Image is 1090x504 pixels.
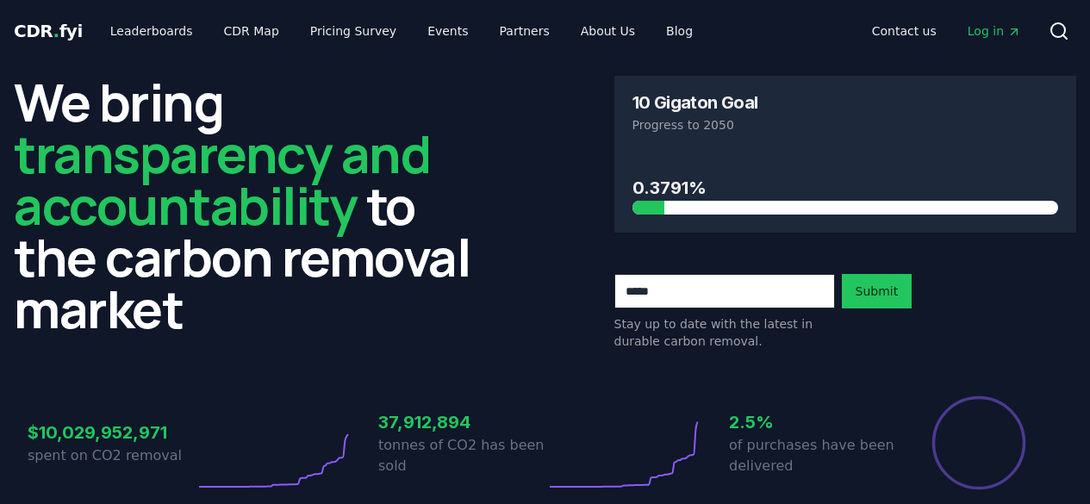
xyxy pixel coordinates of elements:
[14,19,83,43] a: CDR.fyi
[486,16,564,47] a: Partners
[931,395,1027,491] div: Percentage of sales delivered
[97,16,707,47] nav: Main
[729,409,896,435] h3: 2.5%
[53,21,59,41] span: .
[632,175,1059,201] h3: 0.3791%
[954,16,1035,47] a: Log in
[614,315,835,350] p: Stay up to date with the latest in durable carbon removal.
[97,16,207,47] a: Leaderboards
[858,16,950,47] a: Contact us
[652,16,707,47] a: Blog
[378,435,545,476] p: tonnes of CO2 has been sold
[729,435,896,476] p: of purchases have been delivered
[968,22,1021,40] span: Log in
[210,16,293,47] a: CDR Map
[14,76,476,334] h2: We bring to the carbon removal market
[378,409,545,435] h3: 37,912,894
[28,445,195,466] p: spent on CO2 removal
[632,94,758,111] h3: 10 Gigaton Goal
[632,116,1059,134] p: Progress to 2050
[858,16,1035,47] nav: Main
[567,16,649,47] a: About Us
[414,16,482,47] a: Events
[842,274,912,308] button: Submit
[28,420,195,445] h3: $10,029,952,971
[14,21,83,41] span: CDR fyi
[296,16,410,47] a: Pricing Survey
[14,118,430,240] span: transparency and accountability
